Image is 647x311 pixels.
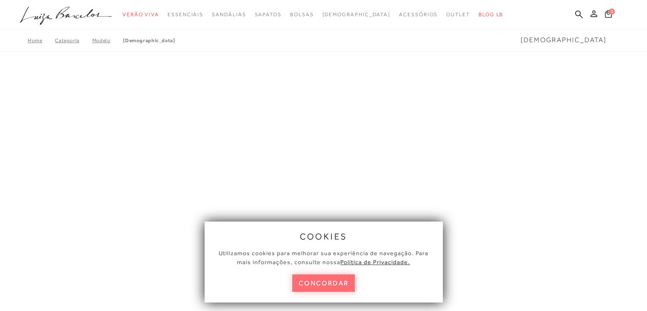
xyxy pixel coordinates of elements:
a: categoryNavScreenReaderText [168,7,203,23]
span: Outlet [446,12,470,17]
span: [DEMOGRAPHIC_DATA] [521,36,607,44]
span: Verão Viva [123,12,159,17]
a: Categoria [55,37,92,43]
span: cookies [300,232,348,241]
a: Home [28,37,55,43]
a: Política de Privacidade. [340,259,410,265]
span: Utilizamos cookies para melhorar sua experiência de navegação. Para mais informações, consulte nossa [219,250,428,265]
a: categoryNavScreenReaderText [290,7,314,23]
span: Bolsas [290,12,314,17]
span: Sapatos [254,12,281,17]
button: 0 [602,9,614,21]
a: categoryNavScreenReaderText [446,7,470,23]
span: 0 [609,9,615,14]
a: BLOG LB [479,7,503,23]
a: categoryNavScreenReaderText [254,7,281,23]
a: categoryNavScreenReaderText [212,7,246,23]
span: BLOG LB [479,12,503,17]
span: [DEMOGRAPHIC_DATA] [322,12,390,17]
a: categoryNavScreenReaderText [123,7,159,23]
a: Modelo [92,37,123,43]
span: Acessórios [399,12,438,17]
span: Essenciais [168,12,203,17]
a: categoryNavScreenReaderText [399,7,438,23]
a: noSubCategoriesText [322,7,390,23]
button: concordar [292,274,355,292]
a: [DEMOGRAPHIC_DATA] [123,37,175,43]
span: Sandálias [212,12,246,17]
